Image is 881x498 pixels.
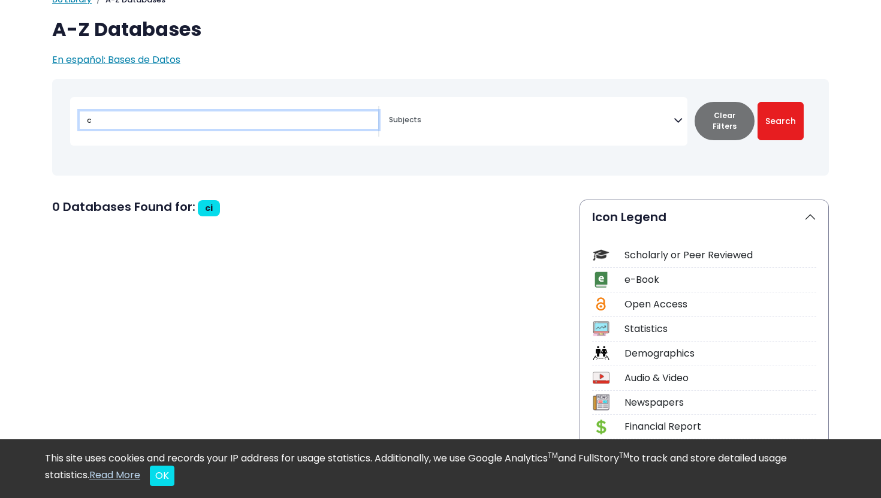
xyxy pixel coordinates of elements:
div: Audio & Video [624,371,816,385]
button: Close [150,466,174,486]
div: Financial Report [624,419,816,434]
input: Search database by title or keyword [80,111,378,129]
nav: Search filters [52,79,829,176]
img: Icon Audio & Video [593,370,609,386]
img: Icon Newspapers [593,394,609,411]
div: This site uses cookies and records your IP address for usage statistics. Additionally, we use Goo... [45,451,836,486]
img: Icon Demographics [593,345,609,361]
img: Icon Scholarly or Peer Reviewed [593,247,609,263]
a: Read More [89,468,140,482]
span: ci [205,202,213,214]
button: Icon Legend [580,200,828,234]
sup: TM [619,450,629,460]
div: Statistics [624,322,816,336]
a: En español: Bases de Datos [52,53,180,67]
h1: A-Z Databases [52,18,829,41]
sup: TM [548,450,558,460]
div: Newspapers [624,396,816,410]
div: Scholarly or Peer Reviewed [624,248,816,262]
button: Clear Filters [695,102,755,140]
textarea: Search [389,116,674,126]
img: Icon e-Book [593,271,609,288]
img: Icon Financial Report [593,419,609,435]
img: Icon Statistics [593,321,609,337]
div: e-Book [624,273,816,287]
button: Submit for Search Results [758,102,804,140]
div: Open Access [624,297,816,312]
div: Demographics [624,346,816,361]
img: Icon Open Access [593,296,608,312]
span: 0 Databases Found for: [52,198,195,215]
